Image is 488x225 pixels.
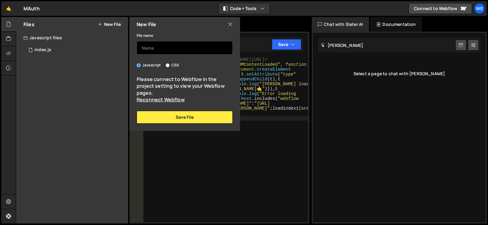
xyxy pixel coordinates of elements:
div: Chat with Slater AI [312,17,369,32]
button: New File [98,22,121,27]
div: Javascript files [16,32,128,44]
div: MAuth [23,5,40,12]
div: index.js [34,47,51,53]
a: Reconnect Webflow [137,96,185,103]
input: Name [137,41,233,54]
label: Javascript [137,62,161,68]
button: Save File [137,111,233,124]
input: CSS [166,63,170,67]
a: We [474,3,485,14]
a: Connect to Webflow [409,3,472,14]
a: 🤙 [1,1,16,16]
div: Documentation [370,17,422,32]
label: CSS [166,62,179,68]
h2: [PERSON_NAME] [321,42,363,48]
button: Save [272,39,301,50]
h2: New File [137,21,156,28]
label: File name [137,33,153,39]
div: 17382/48402.js [23,44,128,56]
div: Please connect to Webflow in the project setting to view your Webflow pages. [137,76,233,103]
h2: Files [23,21,34,28]
div: Select a page to chat with [PERSON_NAME] [318,62,481,86]
input: Javascript [137,63,141,67]
button: Code + Tools [218,3,270,14]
